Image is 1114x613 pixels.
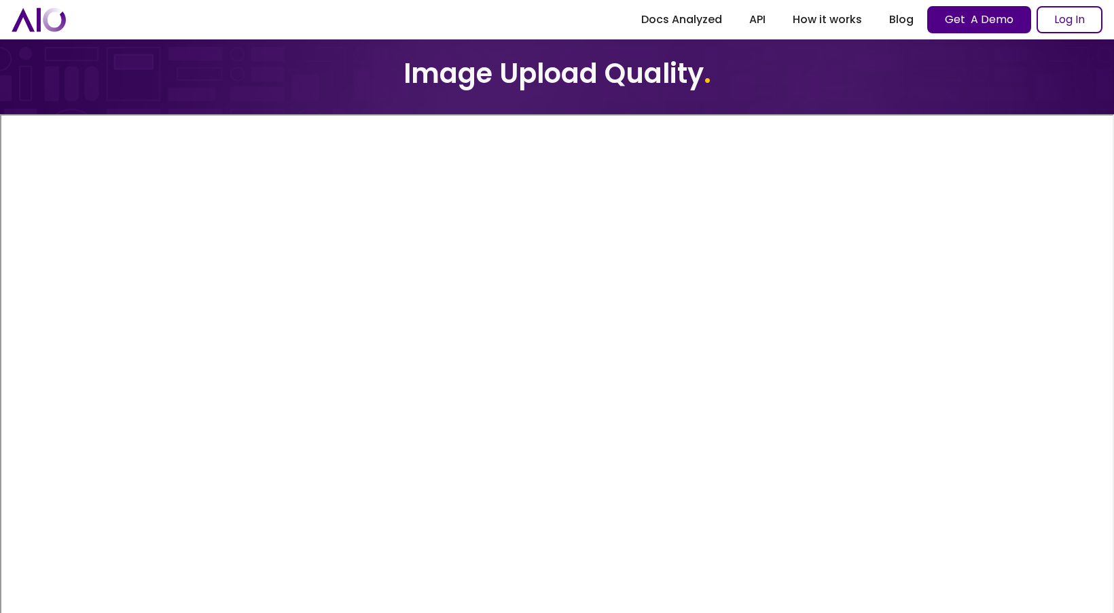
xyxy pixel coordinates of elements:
a: Blog [876,7,927,32]
a: API [736,7,779,32]
h2: Image Upload Quality [403,54,711,92]
a: How it works [779,7,876,32]
a: Log In [1037,6,1102,33]
span: . [704,54,711,92]
a: Docs Analyzed [628,7,736,32]
a: home [12,7,66,31]
a: Get A Demo [927,6,1031,33]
